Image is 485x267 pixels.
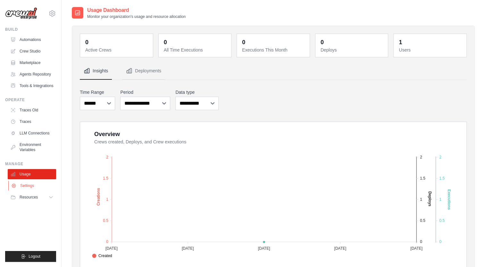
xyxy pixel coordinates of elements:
nav: Tabs [80,62,467,80]
tspan: [DATE] [334,246,346,250]
label: Period [120,89,170,95]
tspan: 1 [106,197,108,202]
div: Operate [5,97,56,102]
div: Manage [5,161,56,166]
tspan: [DATE] [258,246,270,250]
div: 0 [85,38,88,47]
tspan: [DATE] [410,246,422,250]
tspan: 0.5 [103,218,108,223]
text: Creations [96,188,101,206]
a: Marketplace [8,58,56,68]
button: Insights [80,62,112,80]
dt: Deploys [321,47,384,53]
a: LLM Connections [8,128,56,138]
label: Time Range [80,89,115,95]
h2: Usage Dashboard [87,6,186,14]
a: Agents Repository [8,69,56,79]
tspan: 2 [106,155,108,159]
tspan: 2 [439,155,441,159]
dt: All Time Executions [164,47,228,53]
a: Crew Studio [8,46,56,56]
tspan: [DATE] [105,246,118,250]
a: Traces [8,117,56,127]
dt: Users [399,47,463,53]
a: Traces Old [8,105,56,115]
a: Environment Variables [8,140,56,155]
text: Deploys [428,191,432,206]
text: Executions [447,189,451,210]
dt: Crews created, Deploys, and Crew executions [94,139,459,145]
label: Data type [175,89,218,95]
div: Build [5,27,56,32]
a: Usage [8,169,56,179]
tspan: 1.5 [103,176,108,180]
tspan: 1.5 [420,176,425,180]
a: Settings [8,181,57,191]
tspan: 0 [106,239,108,244]
div: Overview [94,130,120,139]
tspan: 0 [420,239,422,244]
tspan: 1.5 [439,176,445,180]
tspan: 1 [439,197,441,202]
dt: Active Crews [85,47,149,53]
span: Created [92,253,112,259]
button: Deployments [122,62,165,80]
button: Resources [8,192,56,202]
tspan: 0.5 [439,218,445,223]
img: Logo [5,7,37,20]
tspan: 1 [420,197,422,202]
p: Monitor your organization's usage and resource allocation [87,14,186,19]
div: 1 [399,38,402,47]
button: Logout [5,251,56,262]
a: Automations [8,35,56,45]
tspan: [DATE] [182,246,194,250]
span: Resources [20,195,38,200]
tspan: 0 [439,239,441,244]
div: 0 [164,38,167,47]
div: 0 [321,38,324,47]
tspan: 2 [420,155,422,159]
div: 0 [242,38,245,47]
a: Tools & Integrations [8,81,56,91]
tspan: 0.5 [420,218,425,223]
dt: Executions This Month [242,47,306,53]
span: Logout [29,254,40,259]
